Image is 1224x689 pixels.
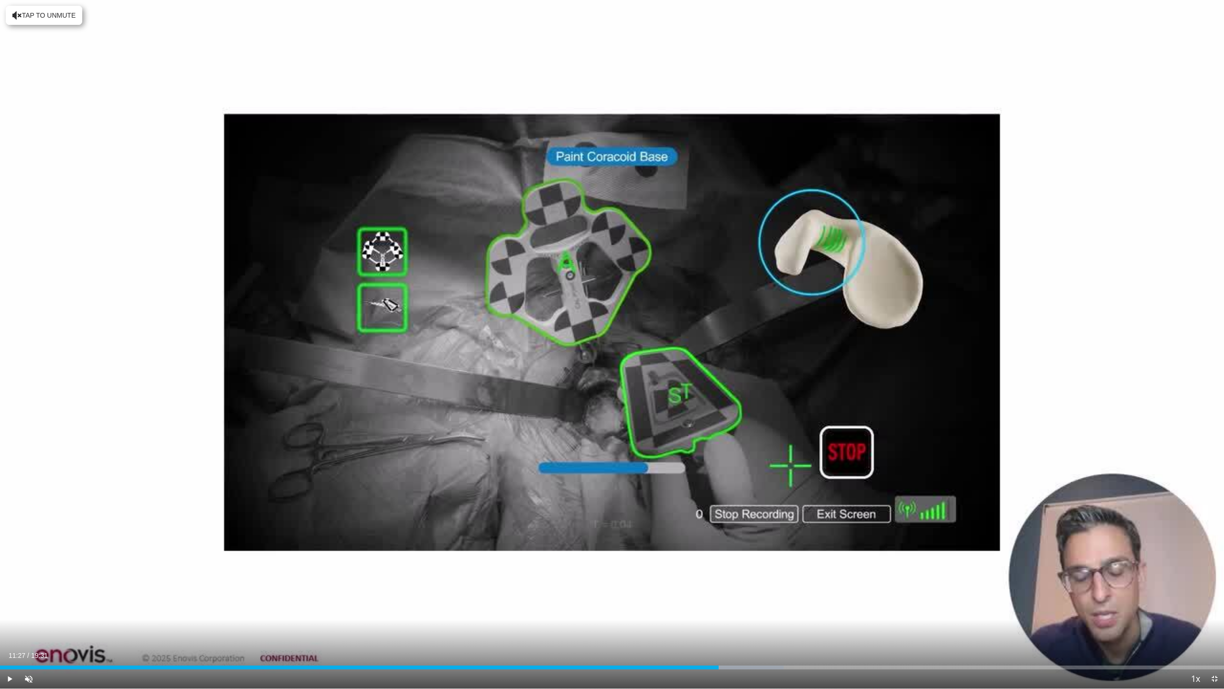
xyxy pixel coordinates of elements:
[1205,669,1224,689] button: Exit Fullscreen
[19,669,38,689] button: Unmute
[6,6,82,25] button: Tap to unmute
[27,652,29,659] span: /
[31,652,48,659] span: 19:31
[1186,669,1205,689] button: Playback Rate
[9,652,25,659] span: 11:27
